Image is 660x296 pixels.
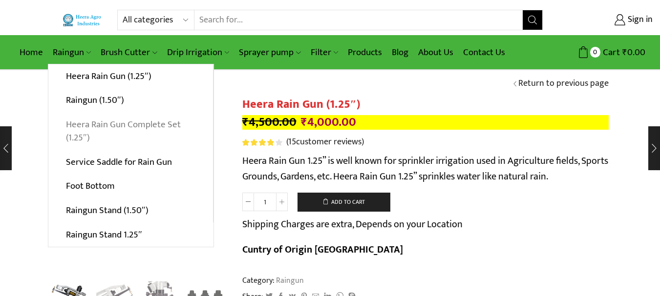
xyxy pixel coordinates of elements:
a: Drip Irrigation [162,41,234,64]
a: Blog [387,41,413,64]
a: Filter [306,41,343,64]
a: Sprayer pump [234,41,305,64]
a: Heera Rain Gun Complete Set (1.25″) [48,113,213,150]
bdi: 4,500.00 [242,112,297,132]
input: Search for... [194,10,522,30]
a: Raingun Stand 1.25″ [48,222,213,247]
input: Product quantity [254,193,276,211]
a: Contact Us [458,41,510,64]
a: (15customer reviews) [286,136,364,149]
span: Cart [600,46,620,59]
span: 15 [242,139,284,146]
p: Shipping Charges are extra, Depends on your Location [242,217,463,232]
span: ₹ [622,45,627,60]
button: Search button [523,10,542,30]
a: Return to previous page [518,78,609,90]
div: Rated 4.00 out of 5 [242,139,282,146]
span: Rated out of 5 based on customer ratings [242,139,274,146]
a: Raingun [275,274,304,287]
a: Raingun (1.50″) [48,88,213,113]
button: Add to cart [298,193,390,212]
a: Products [343,41,387,64]
a: Raingun [48,41,96,64]
h1: Heera Rain Gun (1.25″) [242,98,609,112]
a: Foot Bottom [48,174,213,198]
a: About Us [413,41,458,64]
a: Brush Cutter [96,41,162,64]
a: 0 Cart ₹0.00 [553,43,645,61]
a: Service Saddle for Rain Gun [48,150,213,174]
span: ₹ [242,112,249,132]
a: Heera Rain Gun (1.25″) [48,64,213,89]
span: 0 [590,47,600,57]
bdi: 0.00 [622,45,645,60]
a: Home [15,41,48,64]
span: Category: [242,275,304,286]
span: 15 [288,135,296,149]
bdi: 4,000.00 [301,112,356,132]
a: Sign in [557,11,653,29]
span: Sign in [625,14,653,26]
span: ₹ [301,112,307,132]
b: Cuntry of Origin [GEOGRAPHIC_DATA] [242,241,403,258]
a: Raingun Stand (1.50″) [48,198,213,223]
p: Heera Rain Gun 1.25” is well known for sprinkler irrigation used in Agriculture fields, Sports Gr... [242,153,609,184]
